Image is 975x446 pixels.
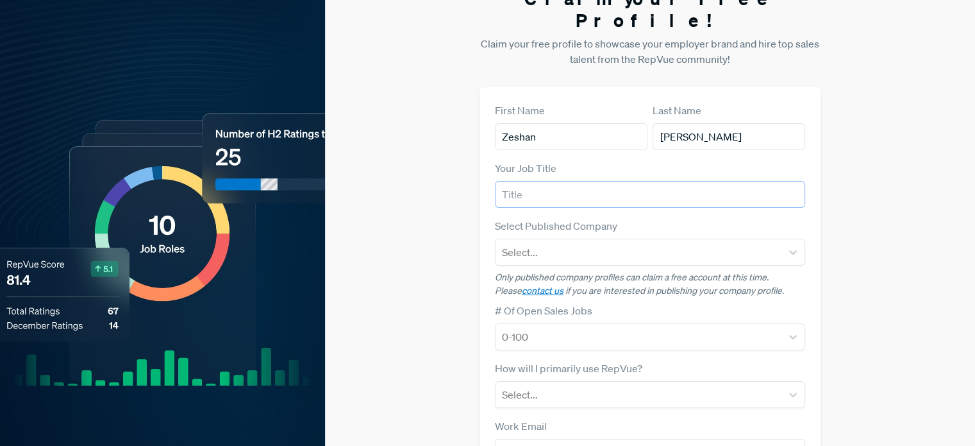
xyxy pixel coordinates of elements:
input: First Name [495,123,647,150]
label: How will I primarily use RepVue? [495,361,642,376]
input: Title [495,181,805,208]
label: # Of Open Sales Jobs [495,303,592,318]
input: Last Name [653,123,805,150]
a: contact us [522,285,563,296]
p: Claim your free profile to showcase your employer brand and hire top sales talent from the RepVue... [479,36,821,67]
label: Your Job Title [495,160,556,176]
label: First Name [495,103,545,118]
label: Last Name [653,103,701,118]
p: Only published company profiles can claim a free account at this time. Please if you are interest... [495,271,805,298]
label: Work Email [495,418,547,434]
label: Select Published Company [495,218,617,234]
